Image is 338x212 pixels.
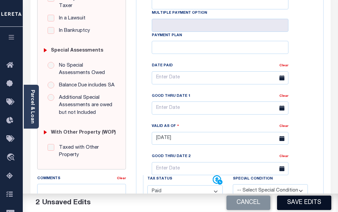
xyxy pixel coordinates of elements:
a: Clear [279,155,288,158]
button: Cancel [226,196,270,210]
h6: Special Assessments [51,48,103,54]
span: Unsaved Edits [42,199,91,206]
label: Tax Status [147,176,172,182]
input: Enter Date [152,132,289,145]
label: In Bankruptcy [56,27,90,35]
span: 2 [36,199,40,206]
a: Clear [117,177,126,180]
label: Comments [37,176,60,182]
button: Save Edits [277,196,331,210]
label: Date Paid [152,63,173,69]
h6: with Other Property (WOP) [51,130,116,136]
label: Additional Special Assessments are owed but not Included [56,94,116,117]
i: travel_explore [6,153,17,162]
label: In a Lawsuit [56,15,85,22]
label: Good Thru Date 2 [152,154,190,159]
label: Taxed with Other Property [56,144,116,159]
label: Multiple Payment Option [152,10,207,16]
label: Payment Plan [152,33,182,39]
input: Enter Date [152,71,289,84]
a: Parcel & Loan [30,90,35,124]
label: Balance Due includes SA [56,82,115,89]
input: Enter Date [152,162,289,175]
input: Enter Date [152,101,289,115]
label: Valid as Of [152,123,179,129]
label: No Special Assessments Owed [56,62,116,77]
a: Clear [279,64,288,67]
label: Good Thru Date 1 [152,93,190,99]
a: Clear [279,125,288,128]
a: Clear [279,94,288,98]
label: Special Condition [233,176,273,182]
